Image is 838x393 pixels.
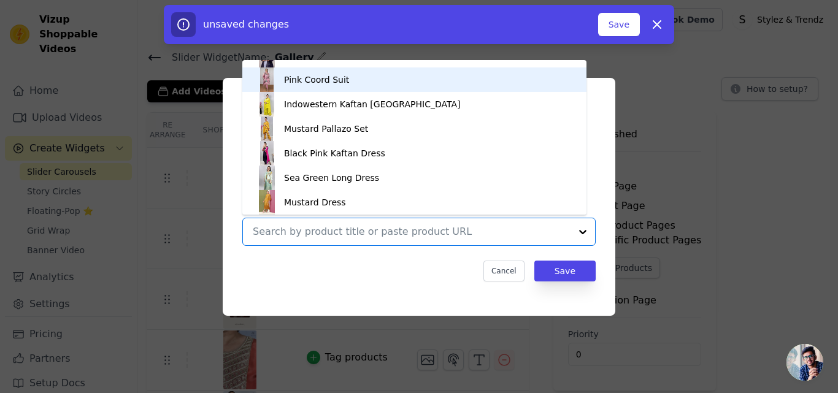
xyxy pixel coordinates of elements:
[203,18,289,30] span: unsaved changes
[284,196,346,208] div: Mustard Dress
[483,261,525,281] button: Cancel
[284,172,379,184] div: Sea Green Long Dress
[255,92,279,116] img: product thumbnail
[284,123,368,135] div: Mustard Pallazo Set
[284,98,461,110] div: Indowestern Kaftan [GEOGRAPHIC_DATA]
[255,166,279,190] img: product thumbnail
[255,116,279,141] img: product thumbnail
[786,344,823,381] a: Open chat
[534,261,596,281] button: Save
[253,224,571,239] input: Search by product title or paste product URL
[284,74,349,86] div: Pink Coord Suit
[284,147,385,159] div: Black Pink Kaftan Dress
[255,141,279,166] img: product thumbnail
[255,190,279,215] img: product thumbnail
[255,67,279,92] img: product thumbnail
[598,13,640,36] button: Save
